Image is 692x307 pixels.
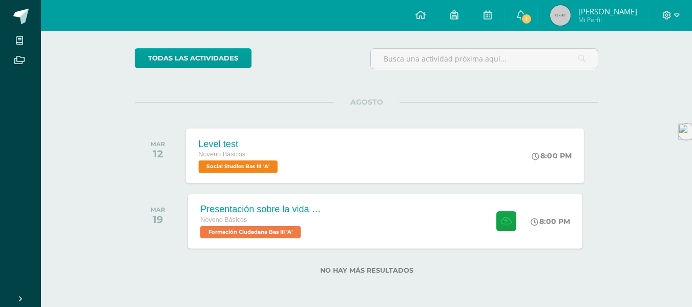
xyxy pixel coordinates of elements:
[199,151,246,158] span: Noveno Básicos
[578,6,637,16] span: [PERSON_NAME]
[151,148,165,160] div: 12
[200,216,247,223] span: Noveno Básicos
[151,213,165,226] div: 19
[200,204,323,215] div: Presentación sobre la vida del General [PERSON_NAME].
[151,206,165,213] div: MAR
[371,49,598,69] input: Busca una actividad próxima aquí...
[531,217,570,226] div: 8:00 PM
[199,160,278,173] span: Social Studies Bas III 'A'
[532,151,572,160] div: 8:00 PM
[550,5,571,26] img: 45x45
[578,15,637,24] span: Mi Perfil
[521,13,532,25] span: 1
[334,97,400,107] span: AGOSTO
[199,138,281,149] div: Level test
[135,267,598,274] label: No hay más resultados
[200,226,301,238] span: Formación Ciudadana Bas III 'A'
[135,48,251,68] a: todas las Actividades
[151,140,165,148] div: MAR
